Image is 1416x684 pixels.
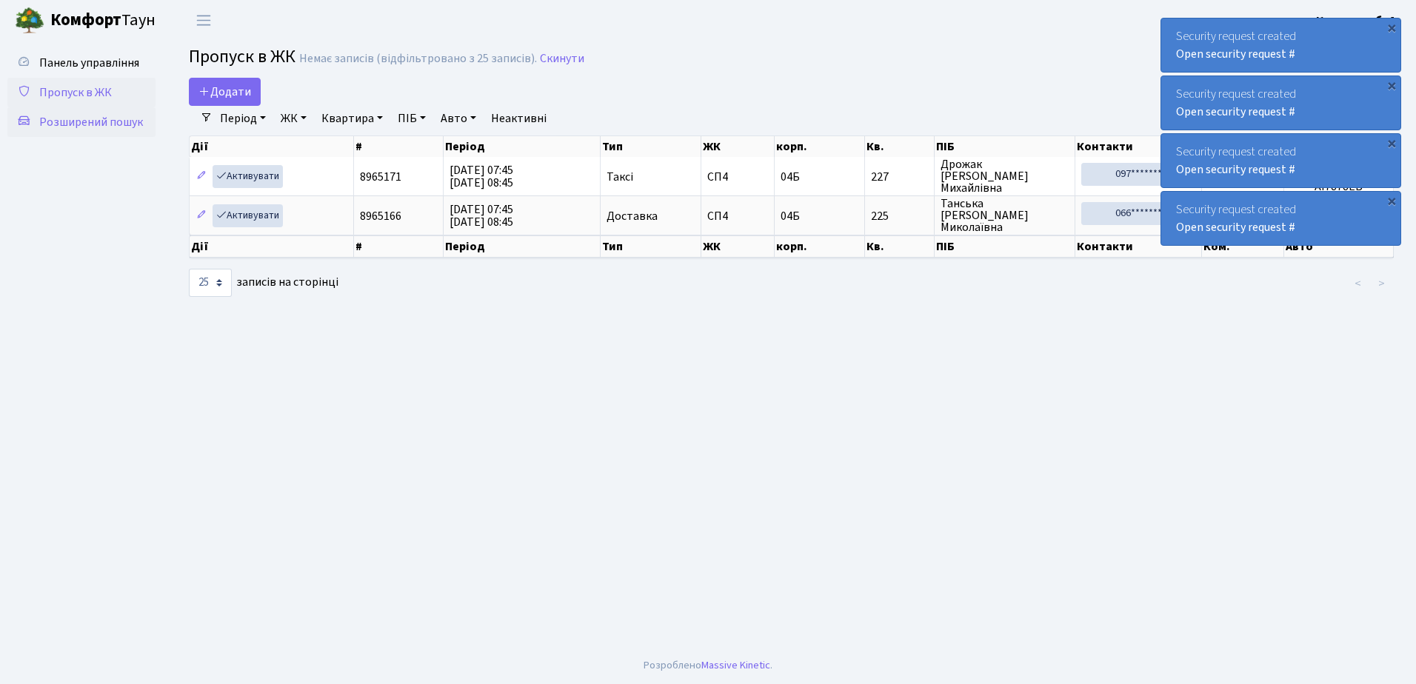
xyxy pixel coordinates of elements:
[392,106,432,131] a: ПІБ
[354,136,444,157] th: #
[354,235,444,258] th: #
[360,169,401,185] span: 8965171
[299,52,537,66] div: Немає записів (відфільтровано з 25 записів).
[1161,134,1400,187] div: Security request created
[601,136,702,157] th: Тип
[275,106,313,131] a: ЖК
[775,136,865,157] th: корп.
[189,269,338,297] label: записів на сторінці
[644,657,772,674] div: Розроблено .
[1176,219,1295,235] a: Open security request #
[450,201,513,230] span: [DATE] 07:45 [DATE] 08:45
[871,171,928,183] span: 227
[1176,104,1295,120] a: Open security request #
[1384,193,1399,208] div: ×
[1384,78,1399,93] div: ×
[185,8,222,33] button: Переключити навігацію
[39,55,139,71] span: Панель управління
[941,158,1069,194] span: Дрожак [PERSON_NAME] Михайлівна
[214,106,272,131] a: Період
[435,106,482,131] a: Авто
[213,165,283,188] a: Активувати
[775,235,865,258] th: корп.
[707,210,768,222] span: СП4
[1075,235,1202,258] th: Контакти
[189,269,232,297] select: записів на сторінці
[865,136,935,157] th: Кв.
[607,171,633,183] span: Таксі
[701,136,775,157] th: ЖК
[39,114,143,130] span: Розширений пошук
[198,84,251,100] span: Додати
[701,235,775,258] th: ЖК
[701,657,770,673] a: Massive Kinetic
[1384,20,1399,35] div: ×
[1316,12,1398,30] a: Консьєрж б. 4.
[935,235,1076,258] th: ПІБ
[781,208,800,224] span: 04Б
[50,8,156,33] span: Таун
[707,171,768,183] span: СП4
[865,235,935,258] th: Кв.
[190,136,354,157] th: Дії
[189,44,295,70] span: Пропуск в ЖК
[540,52,584,66] a: Скинути
[315,106,389,131] a: Квартира
[607,210,658,222] span: Доставка
[450,162,513,191] span: [DATE] 07:45 [DATE] 08:45
[1316,13,1398,29] b: Консьєрж б. 4.
[1161,19,1400,72] div: Security request created
[601,235,702,258] th: Тип
[39,84,112,101] span: Пропуск в ЖК
[7,48,156,78] a: Панель управління
[360,208,401,224] span: 8965166
[781,169,800,185] span: 04Б
[935,136,1076,157] th: ПІБ
[50,8,121,32] b: Комфорт
[871,210,928,222] span: 225
[1075,136,1202,157] th: Контакти
[213,204,283,227] a: Активувати
[444,235,601,258] th: Період
[444,136,601,157] th: Період
[1161,192,1400,245] div: Security request created
[7,107,156,137] a: Розширений пошук
[189,78,261,106] a: Додати
[7,78,156,107] a: Пропуск в ЖК
[1176,161,1295,178] a: Open security request #
[485,106,552,131] a: Неактивні
[1161,76,1400,130] div: Security request created
[15,6,44,36] img: logo.png
[941,198,1069,233] span: Танська [PERSON_NAME] Миколаївна
[190,235,354,258] th: Дії
[1176,46,1295,62] a: Open security request #
[1384,135,1399,150] div: ×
